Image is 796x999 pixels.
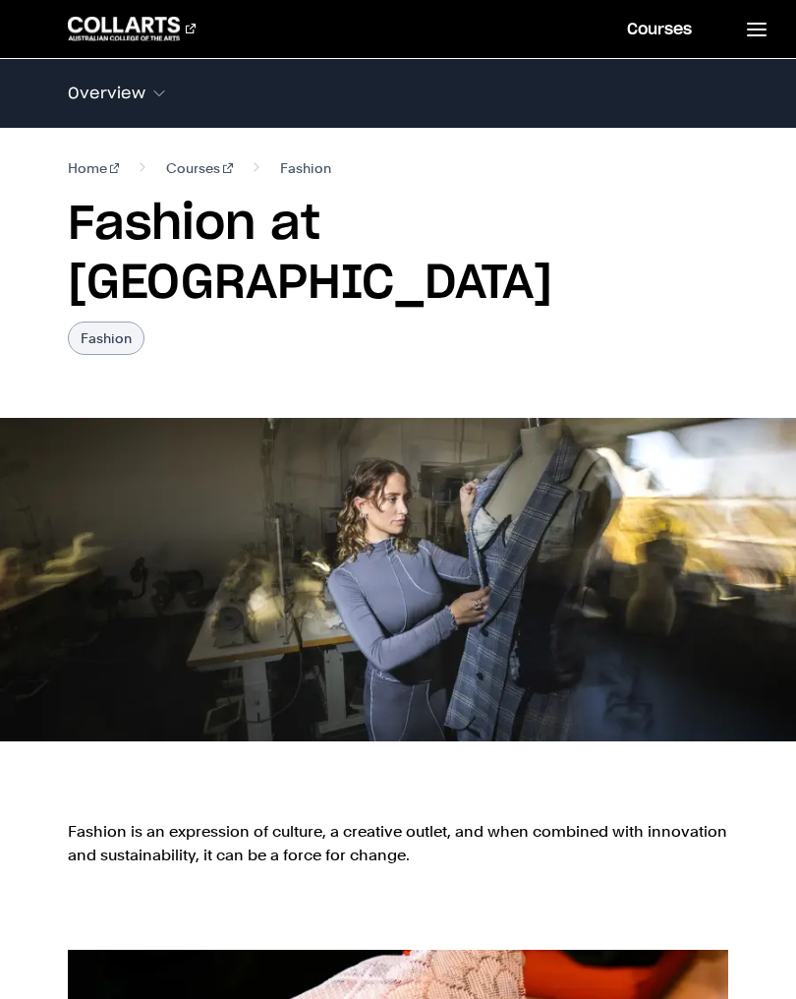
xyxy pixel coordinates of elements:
p: Fashion [68,322,144,355]
h1: Fashion at [GEOGRAPHIC_DATA] [68,196,728,314]
div: Go to homepage [68,17,196,40]
p: Fashion is an expression of culture, a creative outlet, and when combined with innovation and sus... [68,820,728,867]
a: Courses [166,156,233,180]
span: Overview [68,85,145,102]
a: Home [68,156,120,180]
span: Fashion [280,156,331,180]
button: Overview [68,73,728,114]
